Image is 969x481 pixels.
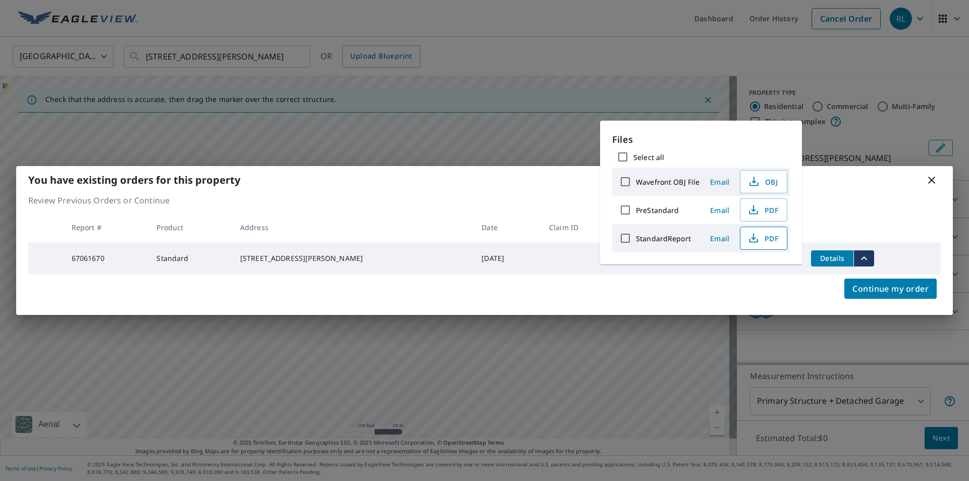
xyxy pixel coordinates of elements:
[636,177,699,187] label: Wavefront OBJ File
[28,173,240,187] b: You have existing orders for this property
[636,234,691,243] label: StandardReport
[811,250,853,266] button: detailsBtn-67061670
[740,198,787,222] button: PDF
[64,242,149,275] td: 67061670
[704,174,736,190] button: Email
[708,177,732,187] span: Email
[852,282,929,296] span: Continue my order
[541,212,620,242] th: Claim ID
[844,279,937,299] button: Continue my order
[746,204,779,216] span: PDF
[746,176,779,188] span: OBJ
[704,231,736,246] button: Email
[473,242,541,275] td: [DATE]
[64,212,149,242] th: Report #
[817,253,847,263] span: Details
[473,212,541,242] th: Date
[746,232,779,244] span: PDF
[636,205,679,215] label: PreStandard
[28,194,941,206] p: Review Previous Orders or Continue
[740,170,787,193] button: OBJ
[232,212,474,242] th: Address
[148,242,232,275] td: Standard
[612,133,790,146] p: Files
[240,253,466,263] div: [STREET_ADDRESS][PERSON_NAME]
[633,152,664,162] label: Select all
[708,205,732,215] span: Email
[853,250,874,266] button: filesDropdownBtn-67061670
[740,227,787,250] button: PDF
[148,212,232,242] th: Product
[704,202,736,218] button: Email
[708,234,732,243] span: Email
